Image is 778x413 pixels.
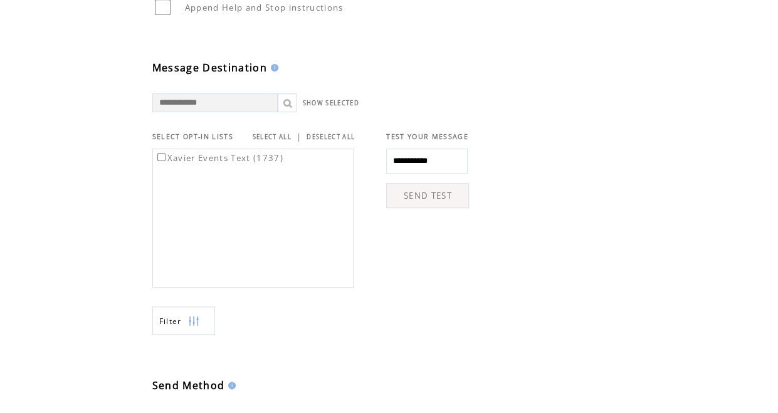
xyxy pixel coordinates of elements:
label: Xavier Events Text (1737) [155,152,283,164]
img: filters.png [188,307,199,335]
span: Show filters [159,316,182,327]
span: Message Destination [152,61,267,75]
input: Xavier Events Text (1737) [157,153,166,161]
a: DESELECT ALL [307,133,355,141]
span: | [297,131,302,142]
span: SELECT OPT-IN LISTS [152,132,233,141]
a: Filter [152,306,215,335]
span: Send Method [152,379,225,392]
img: help.gif [224,382,236,389]
img: help.gif [267,64,278,71]
a: SEND TEST [386,183,469,208]
a: SHOW SELECTED [303,99,359,107]
span: TEST YOUR MESSAGE [386,132,468,141]
span: Append Help and Stop instructions [185,2,344,13]
a: SELECT ALL [253,133,292,141]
